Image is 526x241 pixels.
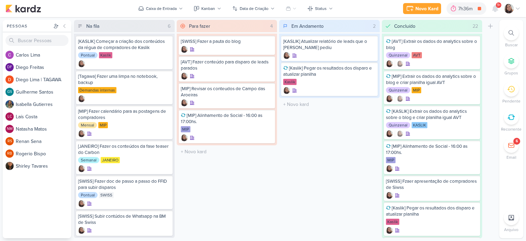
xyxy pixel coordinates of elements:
img: Isabella Gutierres [5,100,14,108]
div: G u i l h e r m e S a n t o s [16,88,71,96]
div: [AVT] Fazer conteúdo para disparo de leads parados [181,59,273,71]
div: C a r l o s L i m a [16,51,71,59]
input: Buscar Pessoas [5,35,68,46]
div: Guilherme Santos [5,88,14,96]
div: Criador(a): Sharlene Khoury [386,192,393,199]
img: Sharlene Khoury [504,4,514,13]
img: Sharlene Khoury [397,130,403,137]
div: Criador(a): Sharlene Khoury [78,227,85,234]
div: Renan Sena [5,137,14,145]
div: [MIP] Extrair os dados do analytics sobre o blog e criar planilha igual AVT [386,73,478,86]
div: S h i r l e y T a v a r e s [16,162,71,170]
img: Sharlene Khoury [386,192,393,199]
img: Sharlene Khoury [386,95,393,102]
img: Sharlene Khoury [386,130,393,137]
div: [KASLIK] Atualizar relatório de leads que o Otávio pediu [283,38,376,51]
img: Sharlene Khoury [181,73,188,80]
div: [KASLIK] Começar a criação dos conteúdos da régua de compradores de Kaslik [78,38,171,51]
div: Quinzenal [386,52,410,58]
div: MIP [98,122,108,128]
img: Diego Lima | TAGAWA [5,75,14,84]
div: 7h36m [458,5,475,12]
img: Sharlene Khoury [386,60,393,67]
div: Pontual [78,52,98,58]
p: DF [7,65,12,69]
div: [MIP] Fazer calendário para as postagens de compradores [78,108,171,121]
div: R o g e r i o B i s p o [16,150,71,157]
img: Sharlene Khoury [78,200,85,207]
div: Criador(a): Sharlene Khoury [181,99,188,106]
p: Grupos [504,70,518,76]
div: MIP [386,157,396,163]
div: Diego Freitas [5,63,14,71]
div: R e n a n S e n a [16,138,71,145]
div: MIP [181,126,190,132]
div: Criador(a): Sharlene Khoury [386,60,393,67]
img: kardz.app [5,4,41,13]
div: [AVT] Extrair os dados do analytics sobre o blog [386,38,478,51]
div: Criador(a): Sharlene Khoury [386,95,393,102]
div: Criador(a): Sharlene Khoury [181,134,188,141]
div: Criador(a): Sharlene Khoury [386,165,393,172]
p: Buscar [505,42,518,48]
img: Sharlene Khoury [397,95,403,102]
div: 2 [370,23,378,30]
div: JANEIRO [101,157,120,163]
div: Criador(a): Sharlene Khoury [78,200,85,207]
img: Sharlene Khoury [181,134,188,141]
div: Mensal [78,122,97,128]
div: [MIP] Alinhamento de Social - 16:00 as 17:00hs. [386,143,478,156]
input: + Novo kard [280,99,378,109]
p: Arquivo [504,227,518,233]
div: Criador(a): Sharlene Khoury [78,165,85,172]
p: RS [8,140,12,143]
p: Recorrente [501,126,522,132]
div: Kaslik [386,219,399,225]
div: [Tagawa] Fazer uma limpa no notebook, backup [78,73,171,86]
div: MIP [412,87,421,93]
p: Pendente [502,98,521,104]
div: Novo Kard [415,5,438,12]
div: Colaboradores: Sharlene Khoury [395,95,403,102]
p: NM [7,127,13,131]
div: Laís Costa [5,112,14,121]
div: Rogerio Bispo [5,149,14,158]
img: Sharlene Khoury [78,227,85,234]
div: [SWISS] Fazer doc de passo a passo do FFID para subir disparos [78,178,171,191]
img: Sharlene Khoury [283,87,290,94]
div: Quinzenal [386,87,410,93]
div: [Kaslik] Pegar os resultados dos disparo e atualizar planilha [386,205,478,217]
div: Natasha Matos [5,125,14,133]
img: Carlos Lima [5,51,14,59]
span: 9+ [497,2,501,8]
div: [MIP] Revisar os conteudos de Campo das Aroeiras [181,86,273,98]
div: Criador(a): Sharlene Khoury [181,73,188,80]
img: Sharlene Khoury [78,60,85,67]
div: D i e g o L i m a | T A G A W A [16,76,71,83]
p: Email [506,154,516,160]
div: Criador(a): Sharlene Khoury [78,130,85,137]
div: Colaboradores: Sharlene Khoury [395,130,403,137]
img: Sharlene Khoury [397,60,403,67]
div: [SWISS] Fazer a pauta do blog [181,38,273,45]
p: GS [7,90,12,94]
div: Demandas internas [78,87,116,93]
div: 4 [267,23,276,30]
button: Novo Kard [403,3,441,14]
div: [SWISS] Fzaer apresentação de compradores de Siwss [386,178,478,191]
p: LC [8,115,12,119]
div: Colaboradores: Sharlene Khoury [395,60,403,67]
div: [SWISS] Subir contúdos de Whatsapp na BM de Swiss [78,213,171,226]
div: Criador(a): Sharlene Khoury [78,60,85,67]
div: [MIP] Alinhamento de Social - 16:00 as 17:00hs. [181,112,273,125]
div: Semanal [78,157,99,163]
p: RB [7,152,12,156]
div: Kaslik [99,52,112,58]
div: Criador(a): Sharlene Khoury [283,52,290,59]
img: Sharlene Khoury [78,130,85,137]
div: [Kaslik] Pegar os resultados dos disparo e atualizar planilha [283,65,376,77]
div: 6 [165,23,173,30]
div: Pontual [78,192,98,198]
div: N a t a s h a M a t o s [16,125,71,133]
img: Sharlene Khoury [181,99,188,106]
